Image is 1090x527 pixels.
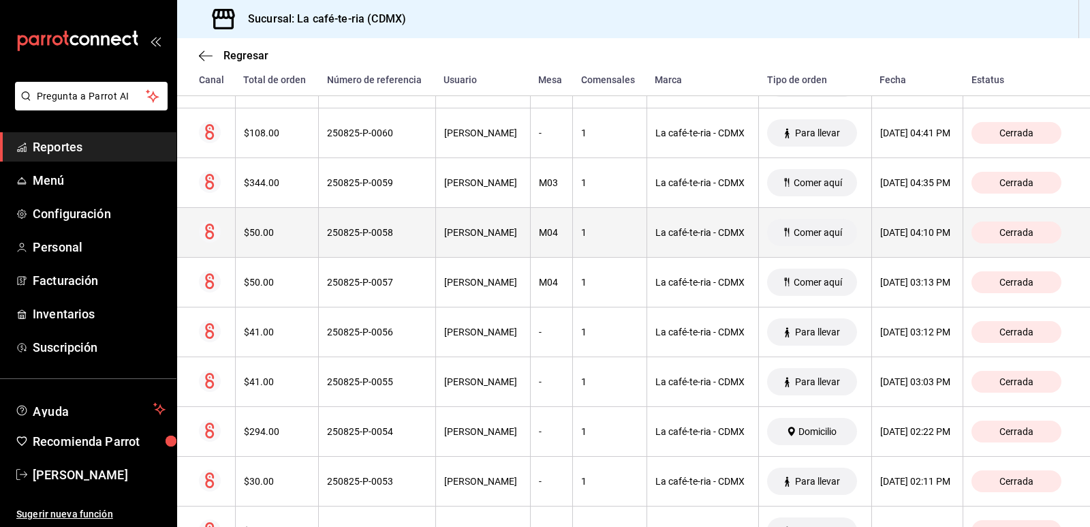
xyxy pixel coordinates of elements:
span: Para llevar [790,476,845,487]
div: $294.00 [244,426,310,437]
div: - [539,426,564,437]
div: 250825-P-0059 [327,177,427,188]
div: Estatus [971,74,1068,85]
div: Mesa [538,74,564,85]
div: 1 [581,177,638,188]
div: La café-te-ria - CDMX [655,376,750,387]
div: La café-te-ria - CDMX [655,127,750,138]
div: - [539,376,564,387]
div: La café-te-ria - CDMX [655,426,750,437]
span: Comer aquí [788,177,847,188]
div: La café-te-ria - CDMX [655,277,750,288]
div: [DATE] 04:35 PM [880,177,955,188]
span: Facturación [33,271,166,290]
div: [DATE] 02:22 PM [880,426,955,437]
div: [PERSON_NAME] [444,376,522,387]
span: Cerrada [994,376,1039,387]
span: Menú [33,171,166,190]
span: Cerrada [994,127,1039,138]
div: [DATE] 03:13 PM [880,277,955,288]
span: Comer aquí [788,227,847,238]
span: Cerrada [994,476,1039,487]
span: Cerrada [994,426,1039,437]
button: Regresar [199,49,268,62]
div: Comensales [581,74,639,85]
a: Pregunta a Parrot AI [10,99,168,113]
div: 250825-P-0053 [327,476,427,487]
div: 1 [581,127,638,138]
div: 1 [581,476,638,487]
span: Suscripción [33,338,166,357]
div: 250825-P-0055 [327,376,427,387]
span: Domicilio [793,426,842,437]
div: Usuario [443,74,522,85]
h3: Sucursal: La café-te-ria (CDMX) [237,11,406,27]
div: [PERSON_NAME] [444,177,522,188]
div: 1 [581,426,638,437]
div: M04 [539,227,564,238]
div: La café-te-ria - CDMX [655,327,750,337]
div: - [539,476,564,487]
span: Recomienda Parrot [33,432,166,451]
div: 1 [581,376,638,387]
button: Pregunta a Parrot AI [15,82,168,110]
div: 1 [581,227,638,238]
div: La café-te-ria - CDMX [655,476,750,487]
div: Fecha [879,74,955,85]
div: - [539,127,564,138]
div: 1 [581,277,638,288]
div: $50.00 [244,227,310,238]
div: Tipo de orden [767,74,863,85]
div: - [539,327,564,337]
div: $41.00 [244,376,310,387]
div: La café-te-ria - CDMX [655,177,750,188]
div: 1 [581,327,638,337]
div: [PERSON_NAME] [444,227,522,238]
div: [DATE] 03:03 PM [880,376,955,387]
div: [PERSON_NAME] [444,127,522,138]
div: La café-te-ria - CDMX [655,227,750,238]
div: [DATE] 04:41 PM [880,127,955,138]
span: Ayuda [33,401,148,417]
span: Cerrada [994,327,1039,337]
div: [PERSON_NAME] [444,426,522,437]
span: Para llevar [790,127,845,138]
div: 250825-P-0060 [327,127,427,138]
span: Cerrada [994,277,1039,288]
div: $344.00 [244,177,310,188]
div: 250825-P-0056 [327,327,427,337]
div: Número de referencia [327,74,428,85]
div: M04 [539,277,564,288]
div: [PERSON_NAME] [444,327,522,337]
div: [DATE] 02:11 PM [880,476,955,487]
div: 250825-P-0054 [327,426,427,437]
div: Total de orden [243,74,310,85]
div: M03 [539,177,564,188]
button: open_drawer_menu [150,35,161,46]
div: 250825-P-0057 [327,277,427,288]
div: $30.00 [244,476,310,487]
div: $108.00 [244,127,310,138]
div: Canal [199,74,227,85]
span: [PERSON_NAME] [33,466,166,484]
span: Para llevar [790,327,845,337]
div: $50.00 [244,277,310,288]
span: Cerrada [994,177,1039,188]
span: Configuración [33,205,166,223]
div: [PERSON_NAME] [444,277,522,288]
div: [DATE] 03:12 PM [880,327,955,337]
div: [PERSON_NAME] [444,476,522,487]
span: Para llevar [790,376,845,387]
div: Marca [655,74,750,85]
span: Sugerir nueva función [16,507,166,522]
span: Regresar [223,49,268,62]
span: Reportes [33,138,166,156]
span: Inventarios [33,305,166,323]
div: [DATE] 04:10 PM [880,227,955,238]
span: Comer aquí [788,277,847,288]
span: Cerrada [994,227,1039,238]
div: 250825-P-0058 [327,227,427,238]
div: $41.00 [244,327,310,337]
span: Personal [33,238,166,256]
span: Pregunta a Parrot AI [37,89,146,104]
